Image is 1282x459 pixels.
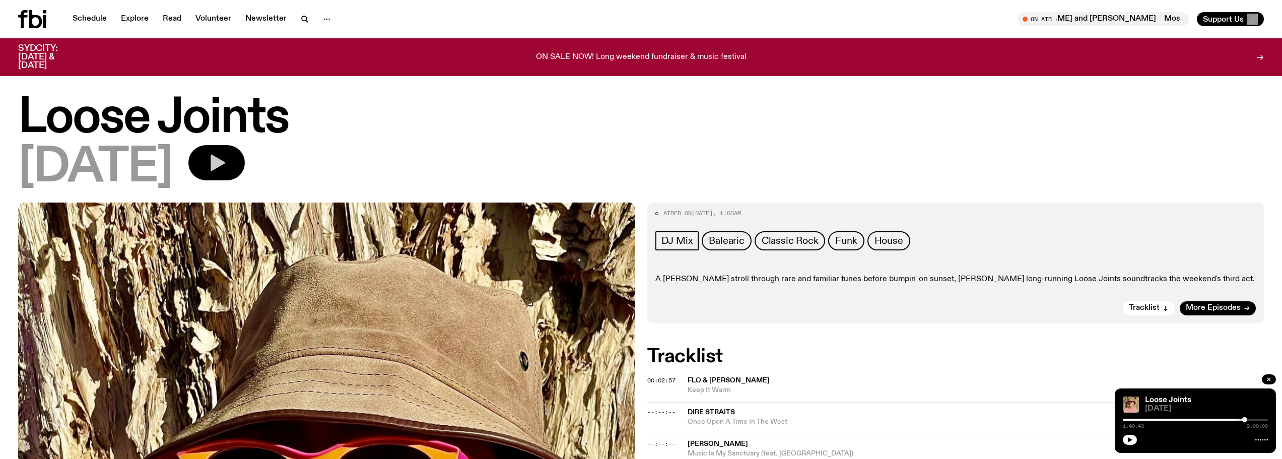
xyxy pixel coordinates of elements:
[762,235,819,246] span: Classic Rock
[1145,405,1268,413] span: [DATE]
[713,209,741,217] span: , 1:00am
[647,376,676,384] span: 00:02:57
[755,231,826,250] a: Classic Rock
[536,53,747,62] p: ON SALE NOW! Long weekend fundraiser & music festival
[157,12,187,26] a: Read
[688,377,770,384] span: Flo & [PERSON_NAME]
[663,209,692,217] span: Aired on
[647,440,676,448] span: --:--:--
[1145,396,1191,404] a: Loose Joints
[1247,424,1268,429] span: 2:00:00
[1123,301,1175,315] button: Tracklist
[688,417,1264,427] span: Once Upon A Time In The West
[688,409,735,416] span: Dire Straits
[655,231,699,250] a: DJ Mix
[239,12,293,26] a: Newsletter
[655,275,1256,284] p: A [PERSON_NAME] stroll through rare and familiar tunes before bumpin' on sunset, [PERSON_NAME] lo...
[647,348,1264,366] h2: Tracklist
[867,231,910,250] a: House
[688,440,748,447] span: [PERSON_NAME]
[1123,397,1139,413] img: Tyson stands in front of a paperbark tree wearing orange sunglasses, a suede bucket hat and a pin...
[115,12,155,26] a: Explore
[1123,424,1144,429] span: 1:40:43
[828,231,864,250] a: Funk
[874,235,903,246] span: House
[1197,12,1264,26] button: Support Us
[66,12,113,26] a: Schedule
[1129,304,1160,312] span: Tracklist
[661,235,693,246] span: DJ Mix
[1018,12,1189,26] button: On AirMosaic With [PERSON_NAME] and [PERSON_NAME]Mosaic With [PERSON_NAME] and [PERSON_NAME]
[688,385,1264,395] span: Keep It Warm
[702,231,751,250] a: Balearic
[709,235,744,246] span: Balearic
[1186,304,1241,312] span: More Episodes
[835,235,857,246] span: Funk
[688,449,1264,458] span: Music Is My Sanctuary (feat. [GEOGRAPHIC_DATA])
[18,44,83,70] h3: SYDCITY: [DATE] & [DATE]
[1203,15,1244,24] span: Support Us
[692,209,713,217] span: [DATE]
[18,96,1264,141] h1: Loose Joints
[1180,301,1256,315] a: More Episodes
[18,145,172,190] span: [DATE]
[647,408,676,416] span: --:--:--
[647,378,676,383] button: 00:02:57
[189,12,237,26] a: Volunteer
